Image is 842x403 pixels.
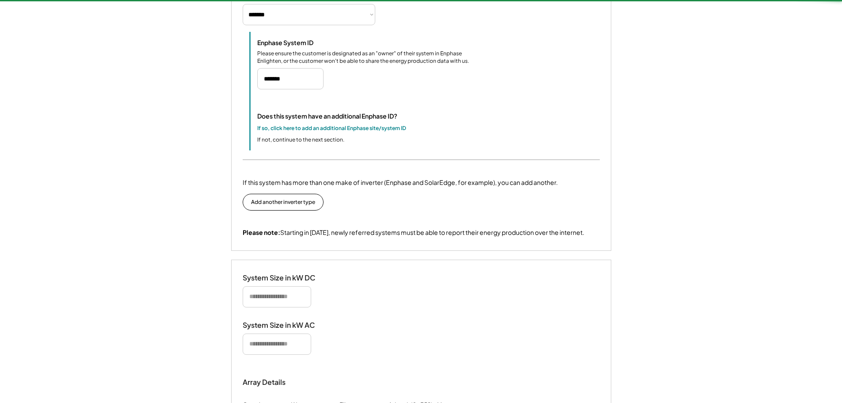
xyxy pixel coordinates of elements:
[243,321,331,330] div: System Size in kW AC
[243,178,558,187] div: If this system has more than one make of inverter (Enphase and SolarEdge, for example), you can a...
[257,111,397,121] div: Does this system have an additional Enphase ID?
[257,136,344,144] div: If not, continue to the next section.
[243,228,280,236] strong: Please note:
[257,124,406,132] div: If so, click here to add an additional Enphase site/system ID
[243,377,287,388] div: Array Details
[257,38,346,46] div: Enphase System ID
[243,228,584,237] div: Starting in [DATE], newly referred systems must be able to report their energy production over th...
[257,50,478,65] div: Please ensure the customer is designated as an "owner" of their system in Enphase Enlighten, or t...
[243,194,324,211] button: Add another inverter type
[243,273,331,283] div: System Size in kW DC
